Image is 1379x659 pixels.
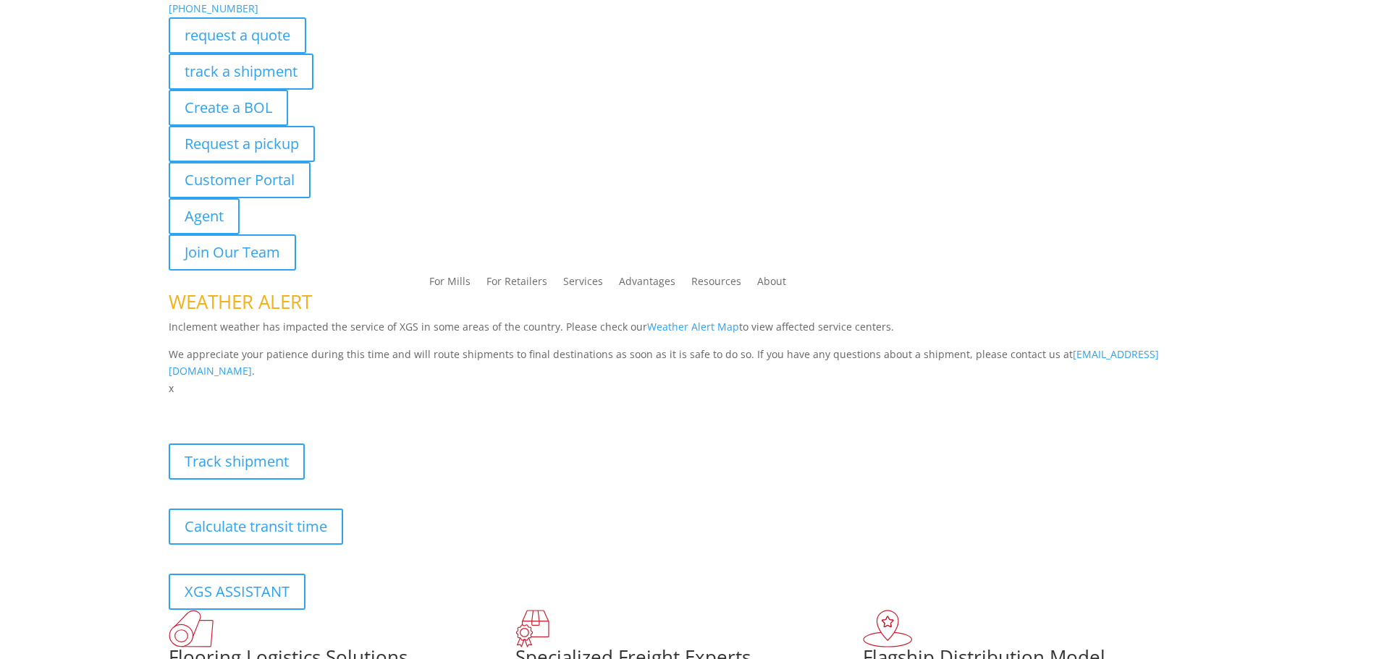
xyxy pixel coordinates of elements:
p: Inclement weather has impacted the service of XGS in some areas of the country. Please check our ... [169,318,1211,346]
a: Calculate transit time [169,509,343,545]
a: Agent [169,198,240,234]
p: x [169,380,1211,397]
img: xgs-icon-flagship-distribution-model-red [863,610,913,647]
a: Request a pickup [169,126,315,162]
a: XGS ASSISTANT [169,574,305,610]
img: xgs-icon-total-supply-chain-intelligence-red [169,610,214,647]
a: Create a BOL [169,90,288,126]
a: Resources [691,276,741,292]
a: Join Our Team [169,234,296,271]
a: track a shipment [169,54,313,90]
img: xgs-icon-focused-on-flooring-red [515,610,549,647]
a: For Retailers [486,276,547,292]
a: [PHONE_NUMBER] [169,1,258,15]
a: Customer Portal [169,162,311,198]
a: Advantages [619,276,675,292]
a: Weather Alert Map [647,320,739,333]
p: We appreciate your patience during this time and will route shipments to final destinations as so... [169,346,1211,380]
a: For Mills [429,276,471,292]
a: Track shipment [169,443,305,480]
a: request a quote [169,17,306,54]
span: WEATHER ALERT [169,289,312,315]
a: About [757,276,786,292]
b: Visibility, transparency, and control for your entire supply chain. [169,399,492,413]
a: Services [563,276,603,292]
